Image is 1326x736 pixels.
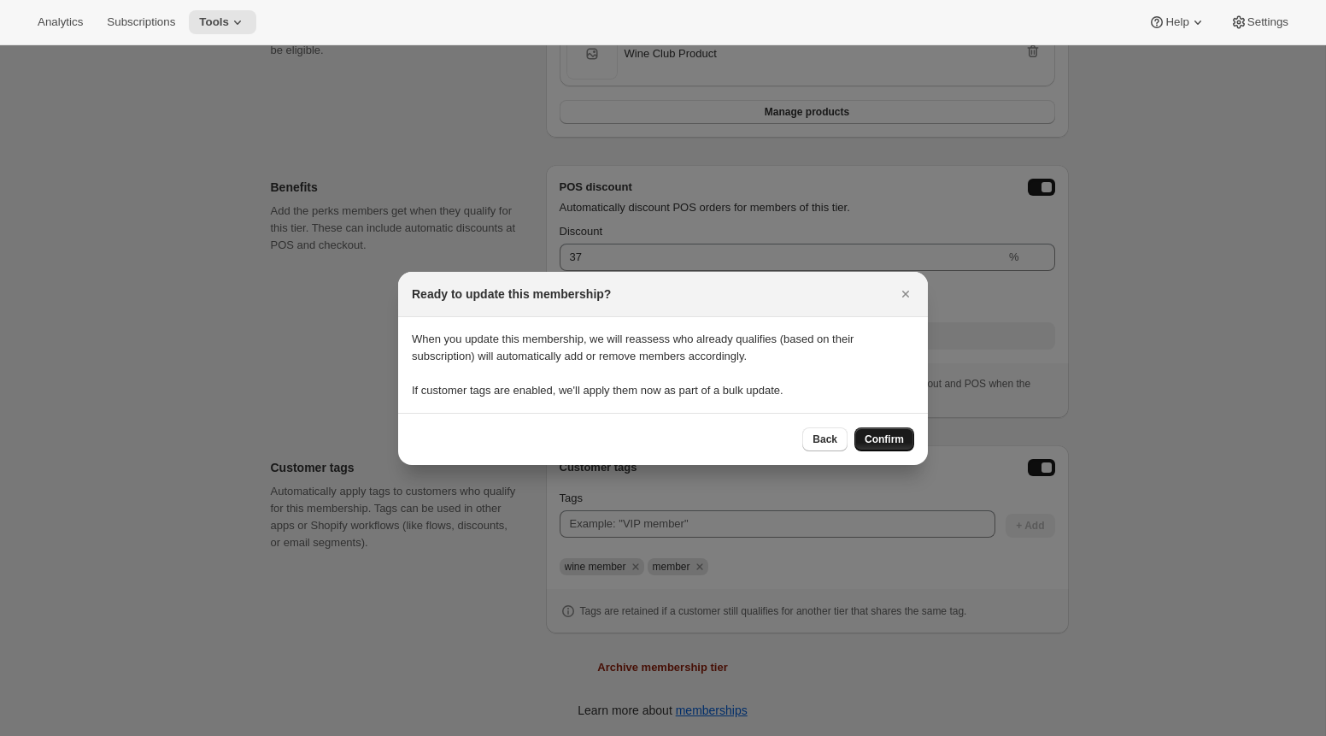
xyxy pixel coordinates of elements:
[412,331,914,365] p: When you update this membership, we will reassess who already qualifies (based on their subscript...
[1220,10,1299,34] button: Settings
[38,15,83,29] span: Analytics
[1247,15,1288,29] span: Settings
[1165,15,1188,29] span: Help
[412,286,611,303] h2: Ready to update this membership?
[854,427,914,451] button: Confirm
[1138,10,1216,34] button: Help
[813,433,837,446] span: Back
[802,427,848,451] button: Back
[865,433,904,446] span: Confirm
[412,382,914,399] p: If customer tags are enabled, we'll apply them now as part of a bulk update.
[189,10,256,34] button: Tools
[894,282,918,306] button: Close
[199,15,229,29] span: Tools
[27,10,93,34] button: Analytics
[97,10,185,34] button: Subscriptions
[107,15,175,29] span: Subscriptions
